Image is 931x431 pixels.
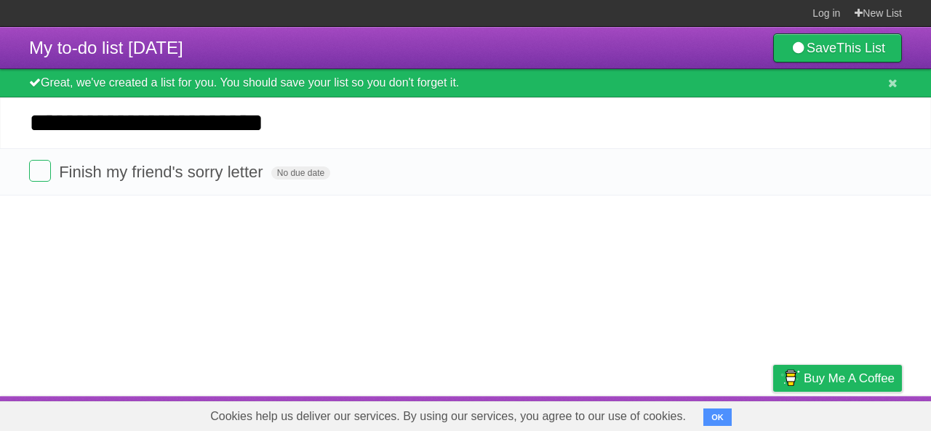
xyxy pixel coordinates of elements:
[810,400,902,427] a: Suggest a feature
[780,366,800,390] img: Buy me a coffee
[773,365,902,392] a: Buy me a coffee
[59,163,267,181] span: Finish my friend's sorry letter
[705,400,737,427] a: Terms
[836,41,885,55] b: This List
[29,38,183,57] span: My to-do list [DATE]
[29,160,51,182] label: Done
[773,33,902,63] a: SaveThis List
[196,402,700,431] span: Cookies help us deliver our services. By using our services, you agree to our use of cookies.
[703,408,732,426] button: OK
[804,366,895,391] span: Buy me a coffee
[628,400,687,427] a: Developers
[754,400,792,427] a: Privacy
[271,166,330,180] span: No due date
[580,400,610,427] a: About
